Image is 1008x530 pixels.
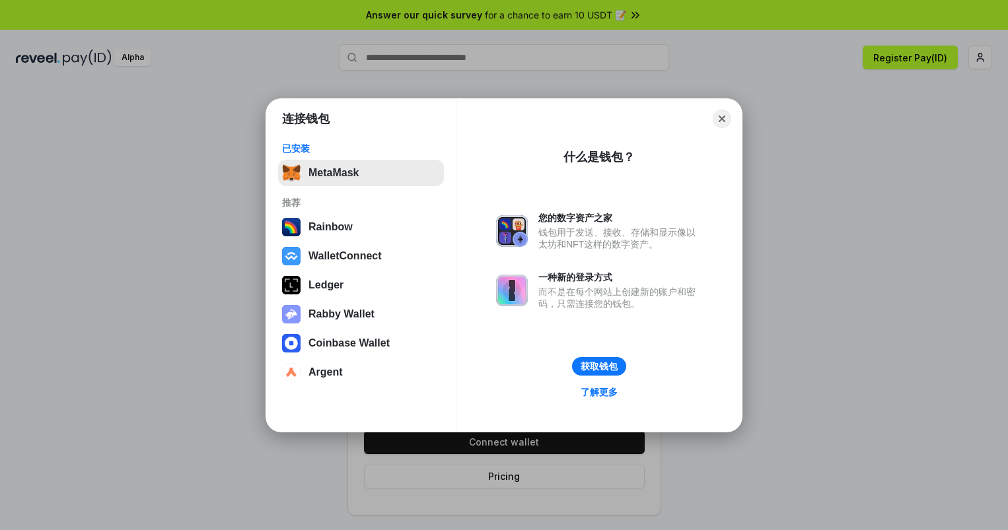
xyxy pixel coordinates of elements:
div: 获取钱包 [581,360,618,372]
img: svg+xml,%3Csvg%20xmlns%3D%22http%3A%2F%2Fwww.w3.org%2F2000%2Fsvg%22%20fill%3D%22none%22%20viewBox... [496,275,528,306]
div: 了解更多 [581,386,618,398]
img: svg+xml,%3Csvg%20width%3D%2228%22%20height%3D%2228%22%20viewBox%3D%220%200%2028%2028%22%20fill%3D... [282,247,301,265]
img: svg+xml,%3Csvg%20width%3D%22120%22%20height%3D%22120%22%20viewBox%3D%220%200%20120%20120%22%20fil... [282,218,301,236]
h1: 连接钱包 [282,111,330,127]
img: svg+xml,%3Csvg%20width%3D%2228%22%20height%3D%2228%22%20viewBox%3D%220%200%2028%2028%22%20fill%3D... [282,334,301,352]
img: svg+xml,%3Csvg%20xmlns%3D%22http%3A%2F%2Fwww.w3.org%2F2000%2Fsvg%22%20fill%3D%22none%22%20viewBox... [496,215,528,247]
button: 获取钱包 [572,357,626,376]
button: WalletConnect [278,243,444,269]
div: Coinbase Wallet [308,337,390,349]
button: Rabby Wallet [278,301,444,327]
img: svg+xml,%3Csvg%20xmlns%3D%22http%3A%2F%2Fwww.w3.org%2F2000%2Fsvg%22%20width%3D%2228%22%20height%3... [282,276,301,294]
div: MetaMask [308,167,359,179]
button: Coinbase Wallet [278,330,444,356]
img: svg+xml,%3Csvg%20width%3D%2228%22%20height%3D%2228%22%20viewBox%3D%220%200%2028%2028%22%20fill%3D... [282,363,301,381]
div: Rainbow [308,221,353,233]
div: Rabby Wallet [308,308,375,320]
div: Argent [308,366,343,378]
div: WalletConnect [308,250,382,262]
img: svg+xml,%3Csvg%20fill%3D%22none%22%20height%3D%2233%22%20viewBox%3D%220%200%2035%2033%22%20width%... [282,164,301,182]
img: svg+xml,%3Csvg%20xmlns%3D%22http%3A%2F%2Fwww.w3.org%2F2000%2Fsvg%22%20fill%3D%22none%22%20viewBox... [282,305,301,323]
button: Close [713,110,731,128]
div: Ledger [308,279,343,291]
a: 了解更多 [573,383,626,401]
button: MetaMask [278,160,444,186]
div: 您的数字资产之家 [538,212,702,224]
button: Ledger [278,272,444,298]
div: 什么是钱包？ [563,149,635,165]
button: Rainbow [278,214,444,240]
div: 一种新的登录方式 [538,271,702,283]
div: 钱包用于发送、接收、存储和显示像以太坊和NFT这样的数字资产。 [538,226,702,250]
button: Argent [278,359,444,385]
div: 而不是在每个网站上创建新的账户和密码，只需连接您的钱包。 [538,286,702,310]
div: 已安装 [282,143,440,154]
div: 推荐 [282,197,440,209]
